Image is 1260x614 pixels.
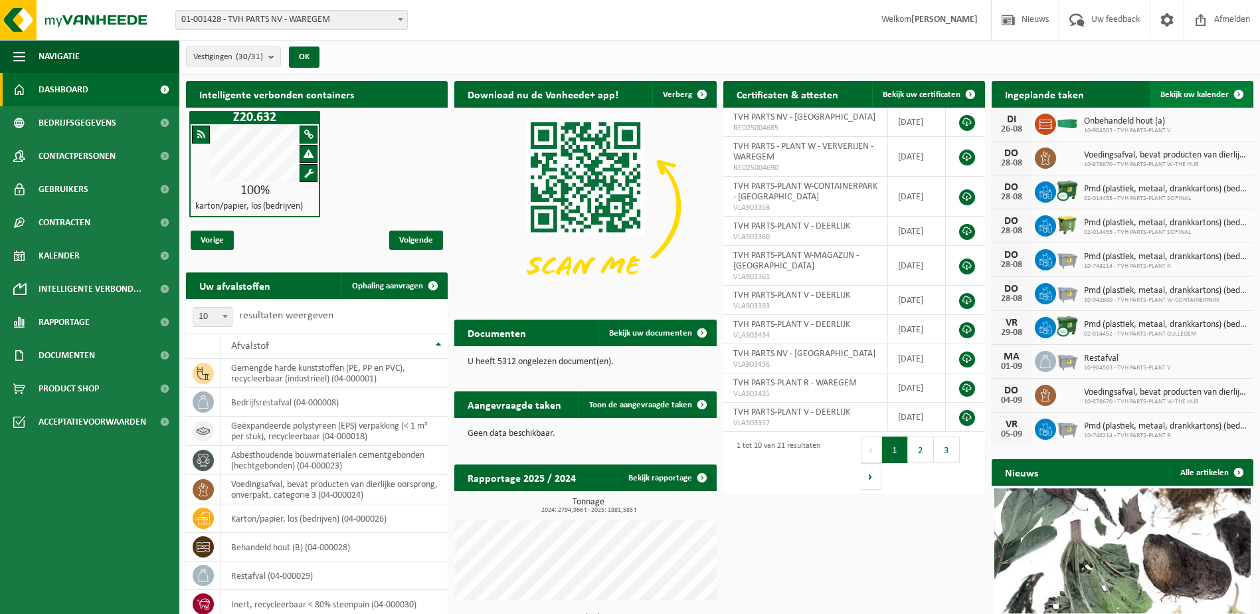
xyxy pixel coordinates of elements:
span: 10 [193,307,232,327]
span: Pmd (plastiek, metaal, drankkartons) (bedrijven) [1084,320,1247,330]
span: Pmd (plastiek, metaal, drankkartons) (bedrijven) [1084,218,1247,229]
div: 28-08 [998,193,1025,202]
h2: Uw afvalstoffen [186,272,284,298]
div: DO [998,250,1025,260]
td: geëxpandeerde polystyreen (EPS) verpakking (< 1 m² per stuk), recycleerbaar (04-000018) [221,417,448,446]
h2: Rapportage 2025 / 2024 [454,464,589,490]
h2: Nieuws [992,459,1051,485]
span: 10-942680 - TVH PARTS-PLANT W-CONTAINERPARK [1084,296,1247,304]
span: Restafval [1084,354,1171,364]
td: asbesthoudende bouwmaterialen cementgebonden (hechtgebonden) (04-000023) [221,446,448,475]
span: Dashboard [39,73,88,106]
td: behandeld hout (B) (04-000028) [221,533,448,562]
span: Navigatie [39,40,80,73]
span: VLA903436 [733,359,877,370]
span: Gebruikers [39,173,88,206]
span: RED25004685 [733,123,877,134]
span: TVH PARTS-PLANT W-CONTAINERPARK - [GEOGRAPHIC_DATA] [733,181,877,202]
span: Onbehandeld hout (a) [1084,116,1171,127]
span: Rapportage [39,306,90,339]
span: 02-014452 - TVH PARTS-PLANT GULLEGEM [1084,330,1247,338]
h2: Documenten [454,320,539,346]
a: Alle artikelen [1170,459,1252,486]
img: WB-2500-GAL-GY-01 [1056,247,1079,270]
td: [DATE] [888,217,946,246]
div: 28-08 [998,294,1025,304]
td: [DATE] [888,246,946,286]
div: 04-09 [998,396,1025,405]
span: Bekijk uw certificaten [883,90,960,99]
button: Verberg [652,81,715,108]
span: 10-878670 - TVH PARTS-PLANT W-THE HUB [1084,161,1247,169]
span: VLA903357 [733,418,877,429]
a: Bekijk rapportage [618,464,715,491]
button: 2 [908,437,934,463]
div: 01-09 [998,362,1025,371]
img: WB-1100-CU [1056,179,1079,202]
span: VLA903434 [733,330,877,341]
span: Vestigingen [193,47,263,67]
h2: Intelligente verbonden containers [186,81,448,107]
img: WB-1100-HPE-GN-50 [1056,213,1079,236]
td: [DATE] [888,137,946,177]
div: DO [998,216,1025,227]
a: Ophaling aanvragen [341,272,446,299]
count: (30/31) [236,52,263,61]
span: TVH PARTS-PLANT W-MAGAZIJN - [GEOGRAPHIC_DATA] [733,251,859,271]
td: [DATE] [888,177,946,217]
span: Documenten [39,339,95,372]
div: 100% [191,184,319,197]
p: Geen data beschikbaar. [468,429,703,439]
span: 10-748214 - TVH PARTS-PLANT R [1084,432,1247,440]
h1: Z20.632 [193,111,317,124]
span: 2024: 2794,966 t - 2025: 1881,585 t [461,507,716,514]
button: Next [861,463,881,490]
span: 02-014455 - TVH PARTS-PLANT SOFINAL [1084,195,1247,203]
span: Bekijk uw kalender [1160,90,1229,99]
td: restafval (04-000029) [221,562,448,590]
span: TVH PARTS-PLANT V - DEERLIJK [733,221,850,231]
span: Vorige [191,231,234,250]
span: Pmd (plastiek, metaal, drankkartons) (bedrijven) [1084,286,1247,296]
img: HK-XC-30-GN-00 [1056,117,1079,129]
img: WB-1100-CU [1056,315,1079,338]
span: Voedingsafval, bevat producten van dierlijke oorsprong, onverpakt, categorie 3 [1084,387,1247,398]
span: 10-904503 - TVH PARTS-PLANT V [1084,127,1171,135]
a: Toon de aangevraagde taken [579,391,715,418]
h2: Download nu de Vanheede+ app! [454,81,632,107]
a: Bekijk uw documenten [598,320,715,346]
button: 1 [882,437,908,463]
div: MA [998,352,1025,362]
span: TVH PARTS-PLANT V - DEERLIJK [733,290,850,300]
img: WB-2500-GAL-GY-01 [1056,281,1079,304]
span: TVH PARTS-PLANT R - WAREGEM [733,378,857,388]
h2: Aangevraagde taken [454,391,575,417]
td: [DATE] [888,286,946,315]
span: Toon de aangevraagde taken [589,401,692,409]
span: TVH PARTS NV - [GEOGRAPHIC_DATA] [733,112,875,122]
button: OK [289,47,319,68]
div: 1 tot 10 van 21 resultaten [730,435,820,491]
h2: Certificaten & attesten [723,81,852,107]
span: Verberg [663,90,692,99]
p: U heeft 5312 ongelezen document(en). [468,358,703,367]
span: TVH PARTS NV - [GEOGRAPHIC_DATA] [733,349,875,359]
span: Intelligente verbond... [39,272,141,306]
span: Product Shop [39,372,99,405]
div: DO [998,284,1025,294]
td: gemengde harde kunststoffen (PE, PP en PVC), recycleerbaar (industrieel) (04-000001) [221,359,448,388]
span: Bekijk uw documenten [609,329,692,338]
span: Pmd (plastiek, metaal, drankkartons) (bedrijven) [1084,252,1247,262]
td: [DATE] [888,315,946,344]
span: VLA903358 [733,203,877,213]
span: VLA903360 [733,232,877,243]
h4: karton/papier, los (bedrijven) [195,202,303,211]
td: [DATE] [888,108,946,137]
div: 28-08 [998,227,1025,236]
a: Bekijk uw certificaten [872,81,984,108]
span: Pmd (plastiek, metaal, drankkartons) (bedrijven) [1084,184,1247,195]
span: 01-001428 - TVH PARTS NV - WAREGEM [176,11,407,29]
div: DO [998,148,1025,159]
div: 28-08 [998,260,1025,270]
div: DI [998,114,1025,125]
